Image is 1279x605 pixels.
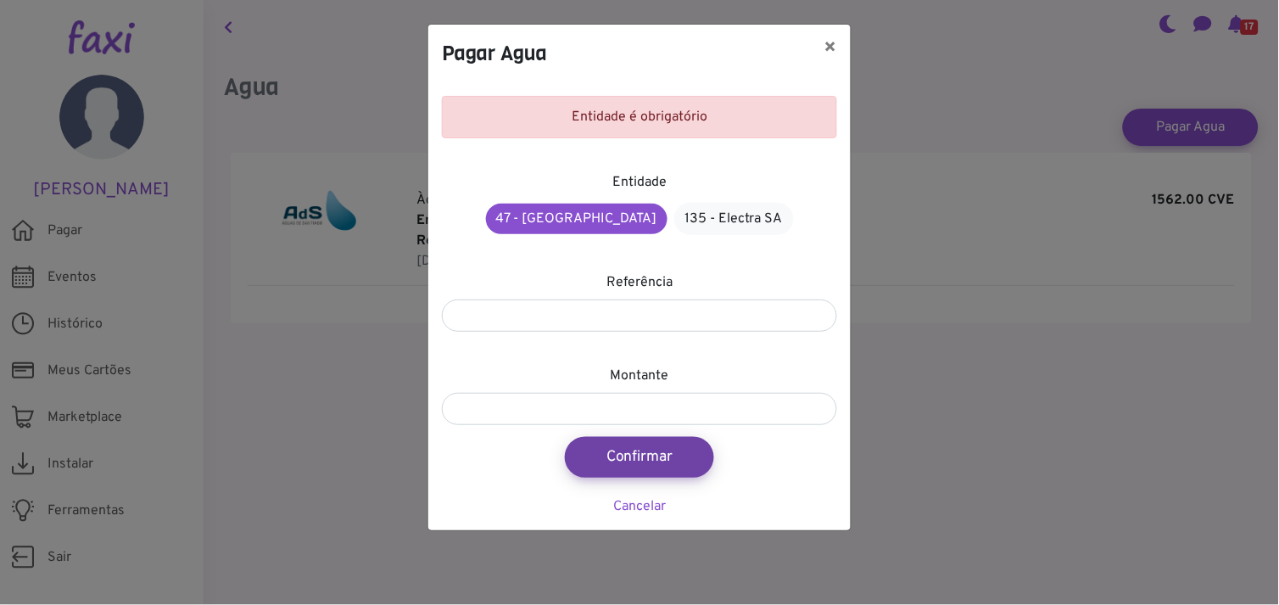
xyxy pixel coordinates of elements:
[612,172,667,193] label: Entidade
[811,25,851,72] button: ×
[613,498,666,515] a: Cancelar
[611,366,669,386] label: Montante
[674,203,794,235] a: 135 - Electra SA
[572,109,707,126] span: Entidade é obrigatório
[606,272,673,293] label: Referência
[565,437,714,478] button: Confirmar
[442,38,547,69] h4: Pagar Agua
[486,204,667,234] a: 47 - [GEOGRAPHIC_DATA]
